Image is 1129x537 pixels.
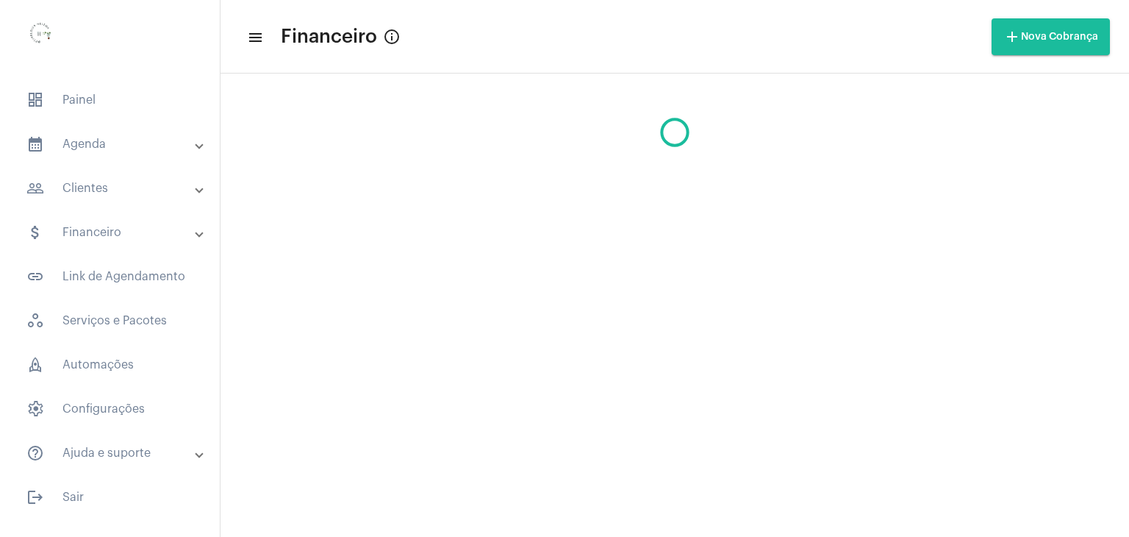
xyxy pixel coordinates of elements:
span: Configurações [15,391,205,427]
mat-icon: sidenav icon [26,268,44,285]
mat-expansion-panel-header: sidenav iconAjuda e suporte [9,435,220,471]
mat-icon: Info [383,28,401,46]
mat-icon: sidenav icon [247,29,262,46]
mat-icon: sidenav icon [26,444,44,462]
mat-icon: add [1003,28,1021,46]
span: Sair [15,480,205,515]
mat-panel-title: Agenda [26,135,196,153]
mat-icon: sidenav icon [26,179,44,197]
span: sidenav icon [26,356,44,374]
span: Painel [15,82,205,118]
mat-expansion-panel-header: sidenav iconFinanceiro [9,215,220,250]
mat-expansion-panel-header: sidenav iconAgenda [9,127,220,162]
mat-panel-title: Financeiro [26,224,196,241]
span: Serviços e Pacotes [15,303,205,338]
span: sidenav icon [26,91,44,109]
mat-expansion-panel-header: sidenav iconClientes [9,171,220,206]
span: Financeiro [281,25,377,49]
mat-icon: sidenav icon [26,224,44,241]
button: Nova Cobrança [992,18,1110,55]
button: Info [377,22,406,51]
mat-panel-title: Ajuda e suporte [26,444,196,462]
mat-panel-title: Clientes [26,179,196,197]
span: sidenav icon [26,400,44,418]
mat-icon: sidenav icon [26,135,44,153]
span: Automações [15,347,205,383]
span: Link de Agendamento [15,259,205,294]
span: Nova Cobrança [1003,32,1098,42]
span: sidenav icon [26,312,44,330]
img: 0d939d3e-dcd2-0964-4adc-7f8e0d1a206f.png [12,7,71,66]
mat-icon: sidenav icon [26,488,44,506]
